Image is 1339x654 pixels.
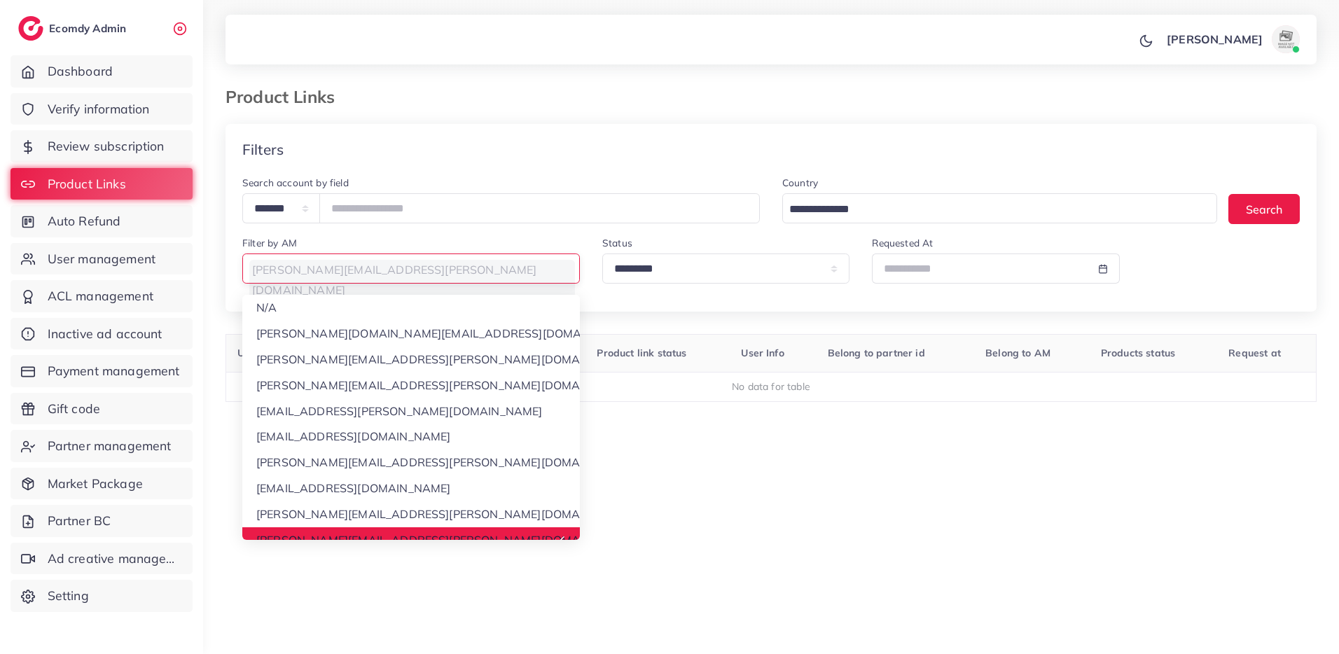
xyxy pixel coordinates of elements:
a: Market Package [11,468,193,500]
a: Dashboard [11,55,193,88]
span: Product Links [48,175,126,193]
input: Search for option [784,199,1199,221]
label: Filter by AM [242,236,297,250]
span: Request at [1228,347,1281,359]
label: Requested At [872,236,933,250]
a: Partner BC [11,505,193,537]
li: [EMAIL_ADDRESS][DOMAIN_NAME] [242,475,580,501]
li: [PERSON_NAME][EMAIL_ADDRESS][PERSON_NAME][DOMAIN_NAME] [242,450,580,475]
span: Gift code [48,400,100,418]
span: Review subscription [48,137,165,155]
span: User Info [741,347,784,359]
img: logo [18,16,43,41]
span: Belong to AM [985,347,1050,359]
span: User management [48,250,155,268]
a: [PERSON_NAME]avatar [1159,25,1305,53]
span: Auto Refund [48,212,121,230]
span: ACL management [48,287,153,305]
div: Search for option [242,253,580,284]
label: Search account by field [242,176,349,190]
li: [PERSON_NAME][EMAIL_ADDRESS][PERSON_NAME][DOMAIN_NAME] [242,527,580,553]
a: Partner management [11,430,193,462]
span: Setting [48,587,89,605]
a: logoEcomdy Admin [18,16,130,41]
button: Search [1228,194,1300,224]
a: Inactive ad account [11,318,193,350]
span: Verify information [48,100,150,118]
a: Product Links [11,168,193,200]
span: Dashboard [48,62,113,81]
li: [PERSON_NAME][DOMAIN_NAME][EMAIL_ADDRESS][DOMAIN_NAME] [242,321,580,347]
h2: Ecomdy Admin [49,22,130,35]
input: Search for option [244,259,571,281]
label: Status [602,236,632,250]
span: Belong to partner id [828,347,925,359]
a: Ad creative management [11,543,193,575]
li: [PERSON_NAME][EMAIL_ADDRESS][PERSON_NAME][DOMAIN_NAME] [242,373,580,398]
img: avatar [1272,25,1300,53]
a: Verify information [11,93,193,125]
span: User ID [237,347,273,359]
li: N/A [242,295,580,321]
li: [EMAIL_ADDRESS][PERSON_NAME][DOMAIN_NAME] [242,398,580,424]
li: [PERSON_NAME][EMAIL_ADDRESS][PERSON_NAME][DOMAIN_NAME] [242,501,580,527]
a: Gift code [11,393,193,425]
span: Partner management [48,437,172,455]
div: Search for option [782,193,1217,223]
a: ACL management [11,280,193,312]
div: No data for table [234,380,1309,394]
span: Partner BC [48,512,111,530]
h3: Product Links [226,87,346,107]
a: Payment management [11,355,193,387]
span: Inactive ad account [48,325,162,343]
a: User management [11,243,193,275]
span: Market Package [48,475,143,493]
a: Review subscription [11,130,193,162]
li: [EMAIL_ADDRESS][DOMAIN_NAME] [242,424,580,450]
h4: Filters [242,141,284,158]
span: Ad creative management [48,550,182,568]
span: Payment management [48,362,180,380]
a: Setting [11,580,193,612]
p: [PERSON_NAME] [1167,31,1263,48]
label: Country [782,176,818,190]
span: Products status [1101,347,1175,359]
span: Product link status [597,347,686,359]
a: Auto Refund [11,205,193,237]
li: [PERSON_NAME][EMAIL_ADDRESS][PERSON_NAME][DOMAIN_NAME] [242,347,580,373]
